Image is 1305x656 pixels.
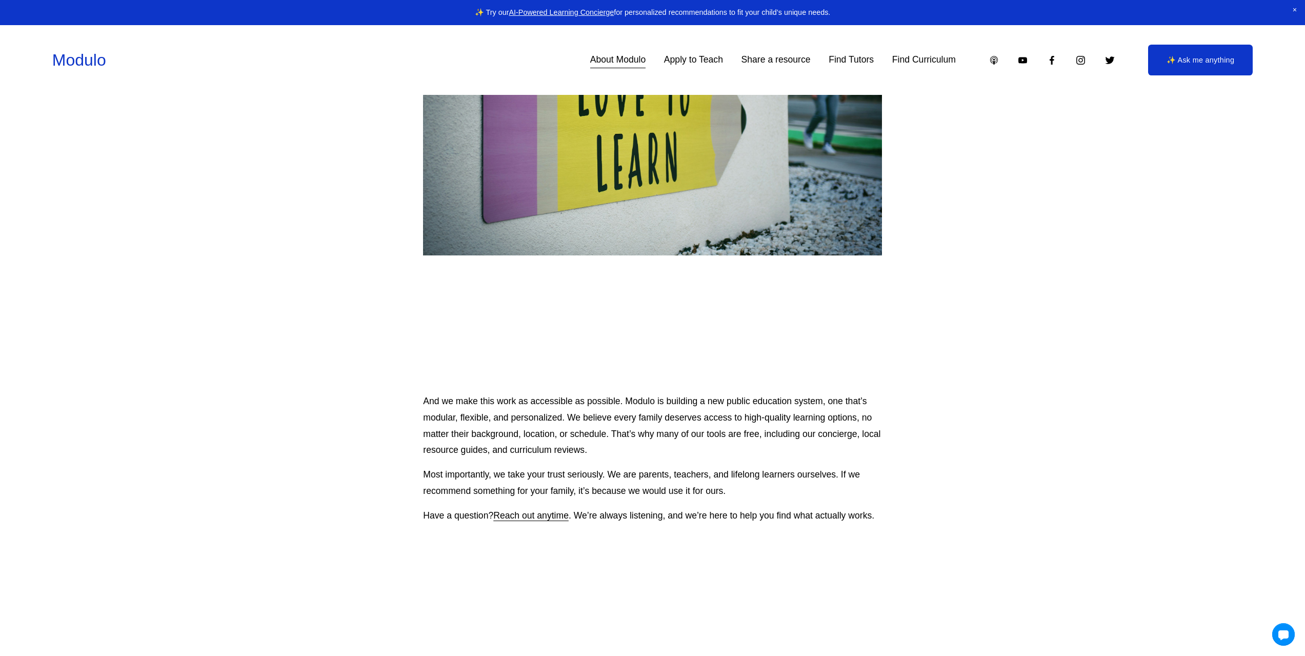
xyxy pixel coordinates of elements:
p: Most importantly, we take your trust seriously. We are parents, teachers, and lifelong learners o... [423,467,881,499]
a: Facebook [1047,55,1057,66]
a: Apple Podcasts [989,55,999,66]
a: Reach out anytime [493,510,569,521]
a: Share a resource [741,51,811,69]
a: ✨ Ask me anything [1148,45,1253,75]
a: Instagram [1075,55,1086,66]
a: Apply to Teach [664,51,723,69]
a: AI-Powered Learning Concierge [509,8,614,16]
a: Twitter [1105,55,1115,66]
a: YouTube [1017,55,1028,66]
a: Modulo [52,51,106,69]
p: Have a question? . We’re always listening, and we’re here to help you find what actually works. [423,508,881,524]
p: And we make this work as accessible as possible. Modulo is building a new public education system... [423,393,881,459]
a: Find Curriculum [892,51,956,69]
a: Find Tutors [829,51,874,69]
a: About Modulo [590,51,646,69]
